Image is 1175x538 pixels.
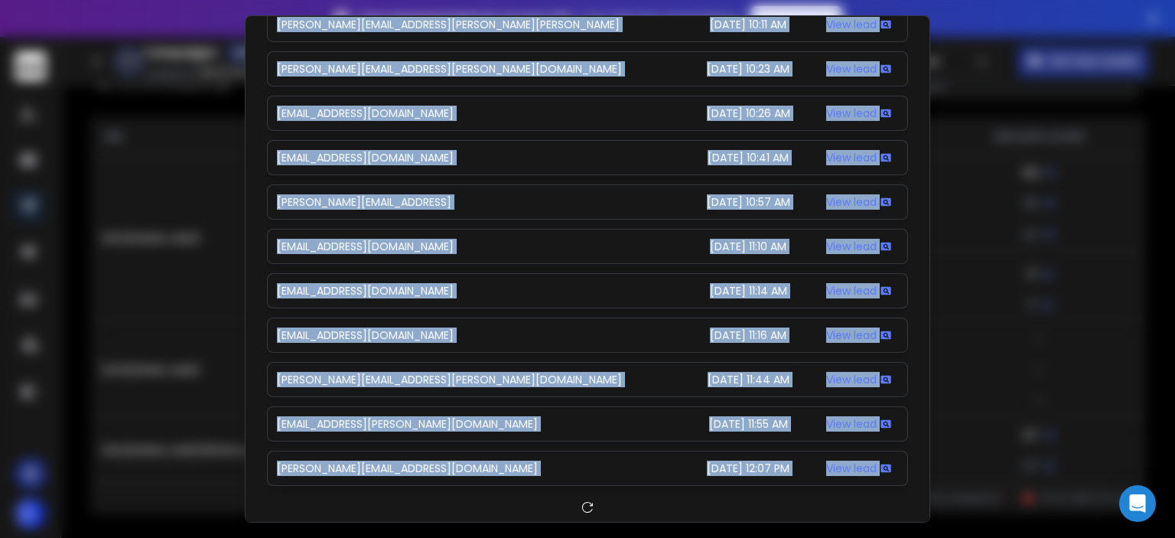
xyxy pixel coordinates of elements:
div: View lead [819,461,898,476]
div: [DATE] 11:14 AM [696,283,801,298]
div: View lead [819,150,898,165]
td: [EMAIL_ADDRESS][PERSON_NAME][DOMAIN_NAME] [267,406,687,442]
div: [DATE] 11:44 AM [696,372,801,387]
td: [EMAIL_ADDRESS][DOMAIN_NAME] [267,229,687,264]
td: [EMAIL_ADDRESS][DOMAIN_NAME] [267,318,687,353]
div: [DATE] 12:07 PM [696,461,801,476]
td: [PERSON_NAME][EMAIL_ADDRESS][DOMAIN_NAME] [267,451,687,486]
div: [DATE] 10:11 AM [696,17,801,32]
div: View lead [819,17,898,32]
div: View lead [819,194,898,210]
div: [DATE] 10:41 AM [696,150,801,165]
div: [DATE] 11:16 AM [696,328,801,343]
td: [PERSON_NAME][EMAIL_ADDRESS][PERSON_NAME][PERSON_NAME] [267,7,687,42]
div: View lead [819,328,898,343]
div: View lead [819,372,898,387]
td: [PERSON_NAME][EMAIL_ADDRESS][PERSON_NAME][DOMAIN_NAME] [267,362,687,397]
div: [DATE] 10:57 AM [696,194,801,210]
div: View lead [819,106,898,121]
div: Open Intercom Messenger [1119,485,1156,522]
td: [EMAIL_ADDRESS][DOMAIN_NAME] [267,140,687,175]
div: [DATE] 11:10 AM [696,239,801,254]
div: View lead [819,283,898,298]
div: View lead [819,239,898,254]
td: [EMAIL_ADDRESS][DOMAIN_NAME] [267,96,687,131]
div: View lead [819,61,898,77]
td: [PERSON_NAME][EMAIL_ADDRESS] [267,184,687,220]
td: [EMAIL_ADDRESS][DOMAIN_NAME] [267,273,687,308]
td: [PERSON_NAME][EMAIL_ADDRESS][PERSON_NAME][DOMAIN_NAME] [267,51,687,86]
div: [DATE] 10:23 AM [696,61,801,77]
div: View lead [819,416,898,432]
div: [DATE] 10:26 AM [696,106,801,121]
div: [DATE] 11:55 AM [696,416,801,432]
